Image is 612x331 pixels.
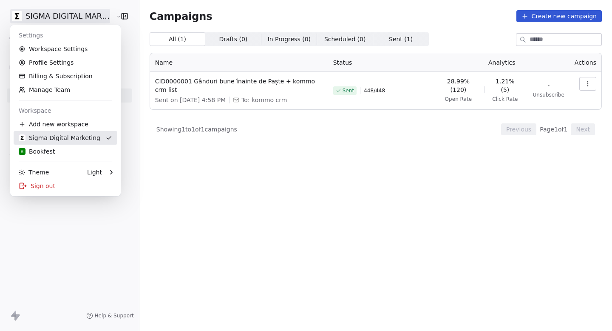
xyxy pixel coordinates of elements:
div: Light [87,168,102,177]
img: Favicon.jpg [19,134,25,141]
a: Manage Team [14,83,117,97]
div: Bookfest [19,147,55,156]
a: Profile Settings [14,56,117,69]
div: Sign out [14,179,117,193]
div: Theme [19,168,49,177]
a: Billing & Subscription [14,69,117,83]
div: Workspace [14,104,117,117]
div: Sigma Digital Marketing [19,134,100,142]
span: B [21,148,24,155]
div: Settings [14,29,117,42]
div: Add new workspace [14,117,117,131]
a: Workspace Settings [14,42,117,56]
